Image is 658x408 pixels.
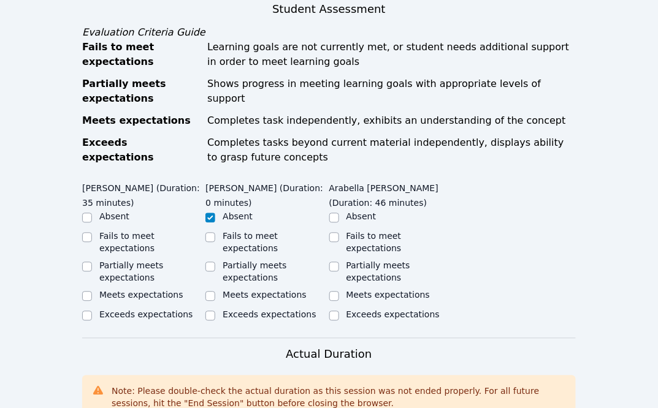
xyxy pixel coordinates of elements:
[346,212,377,222] label: Absent
[82,114,200,129] div: Meets expectations
[99,232,155,254] label: Fails to meet expectations
[223,212,253,222] label: Absent
[205,178,329,211] legend: [PERSON_NAME] (Duration: 0 minutes)
[346,232,402,254] label: Fails to meet expectations
[346,310,440,320] label: Exceeds expectations
[99,290,183,300] label: Meets expectations
[82,178,205,211] legend: [PERSON_NAME] (Duration: 35 minutes)
[207,136,576,165] div: Completes tasks beyond current material independently, displays ability to grasp future concepts
[99,212,129,222] label: Absent
[286,346,372,363] h3: Actual Duration
[223,232,278,254] label: Fails to meet expectations
[207,114,576,129] div: Completes task independently, exhibits an understanding of the concept
[207,40,576,70] div: Learning goals are not currently met, or student needs additional support in order to meet learni...
[329,178,453,211] legend: Arabella [PERSON_NAME] (Duration: 46 minutes)
[82,40,200,70] div: Fails to meet expectations
[346,261,410,283] label: Partially meets expectations
[82,136,200,165] div: Exceeds expectations
[82,77,200,107] div: Partially meets expectations
[207,77,576,107] div: Shows progress in meeting learning goals with appropriate levels of support
[99,261,163,283] label: Partially meets expectations
[82,26,576,40] div: Evaluation Criteria Guide
[82,1,576,18] h3: Student Assessment
[223,290,307,300] label: Meets expectations
[99,310,193,320] label: Exceeds expectations
[223,310,316,320] label: Exceeds expectations
[223,261,286,283] label: Partially meets expectations
[346,290,430,300] label: Meets expectations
